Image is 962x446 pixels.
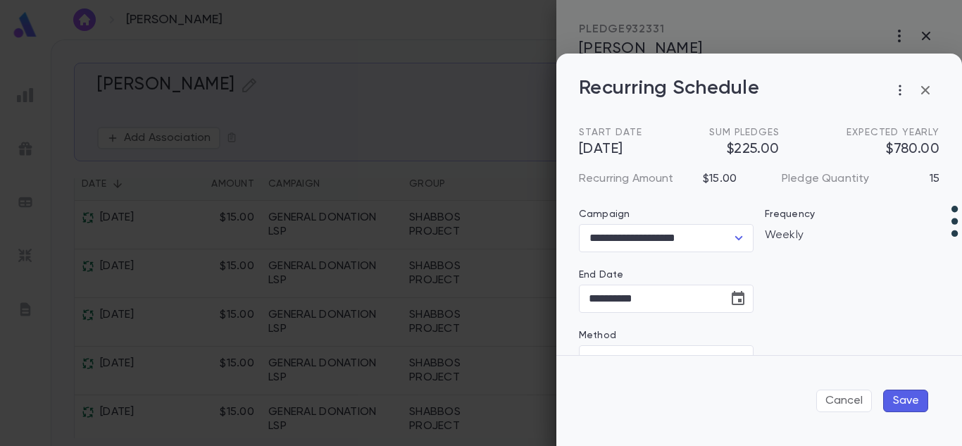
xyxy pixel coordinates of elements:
[883,390,928,412] button: Save
[709,141,779,158] span: $225.00
[579,269,754,280] label: End Date
[724,285,752,313] button: Choose date, selected date is Nov 9, 2025
[765,228,939,242] p: Weekly
[729,228,749,248] button: Open
[579,172,674,186] p: Recurring Amount
[579,209,630,220] label: Campaign
[709,127,779,138] span: Sum Pledges
[579,76,759,104] p: Recurring Schedule
[579,141,642,158] span: [DATE]
[847,127,939,138] span: Expected Yearly
[847,141,939,158] span: $780.00
[579,127,642,138] span: Start Date
[765,209,939,220] p: Frequency
[930,172,939,186] p: 15
[816,390,872,412] button: Cancel
[729,349,749,369] button: Open
[703,172,737,186] p: $15.00
[782,172,869,186] p: Pledge Quantity
[579,330,616,341] label: Method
